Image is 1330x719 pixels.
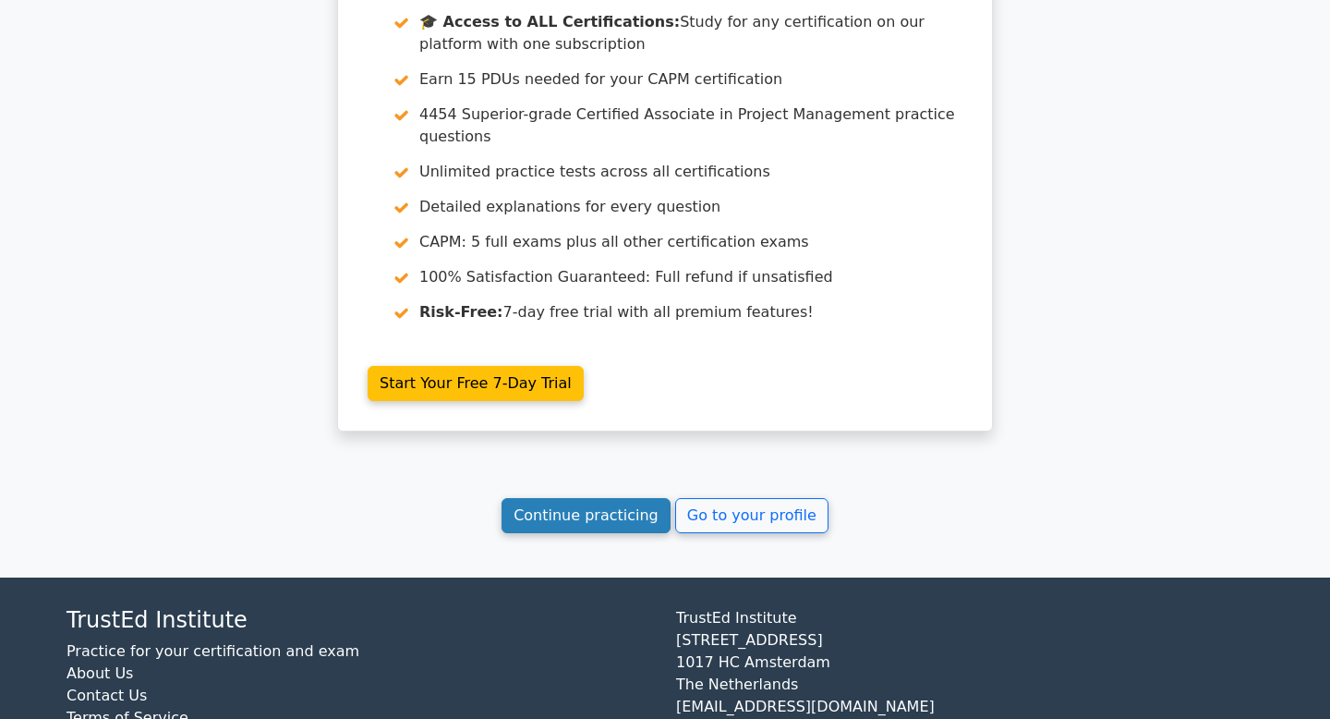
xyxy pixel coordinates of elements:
a: Go to your profile [675,498,828,533]
a: Practice for your certification and exam [66,642,359,660]
a: Start Your Free 7-Day Trial [368,366,584,401]
a: About Us [66,664,133,682]
a: Contact Us [66,687,147,704]
a: Continue practicing [502,498,671,533]
h4: TrustEd Institute [66,607,654,634]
